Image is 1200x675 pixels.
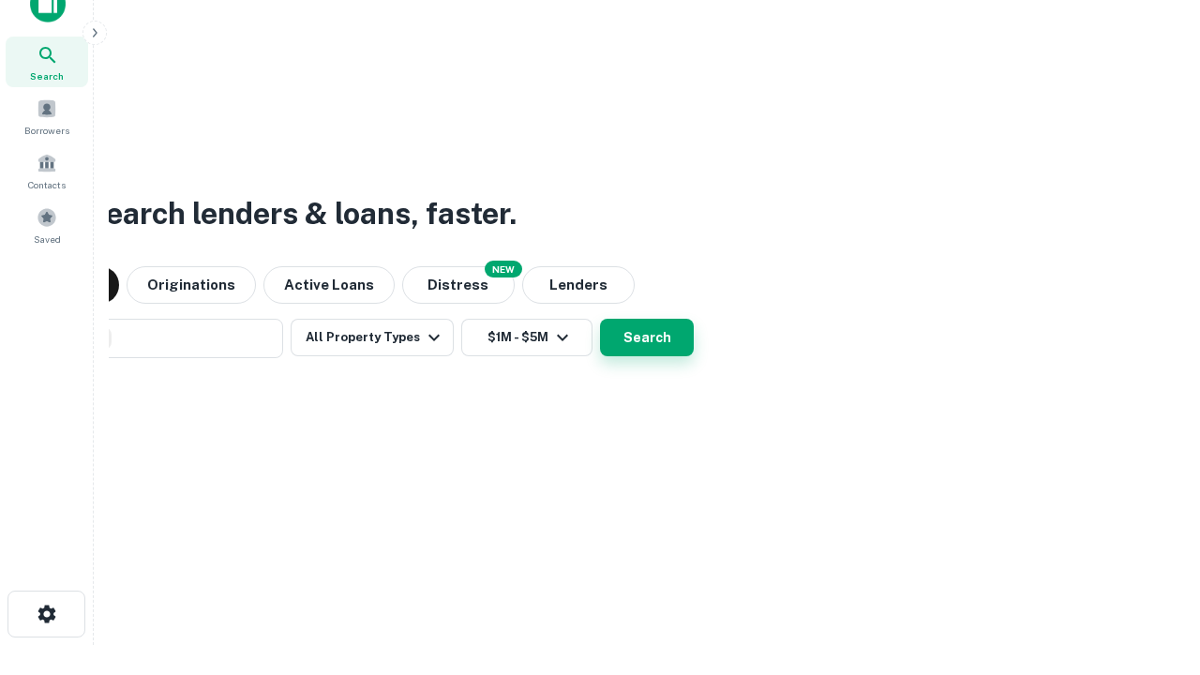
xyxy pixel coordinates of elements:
a: Saved [6,200,88,250]
span: Search [30,68,64,83]
button: $1M - $5M [461,319,592,356]
span: Borrowers [24,123,69,138]
span: Saved [34,232,61,247]
span: Contacts [28,177,66,192]
h3: Search lenders & loans, faster. [85,191,517,236]
button: Search [600,319,694,356]
button: Active Loans [263,266,395,304]
div: NEW [485,261,522,277]
iframe: Chat Widget [1106,525,1200,615]
a: Contacts [6,145,88,196]
button: All Property Types [291,319,454,356]
a: Borrowers [6,91,88,142]
button: Originations [127,266,256,304]
a: Search [6,37,88,87]
button: Lenders [522,266,635,304]
button: Search distressed loans with lien and other non-mortgage details. [402,266,515,304]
